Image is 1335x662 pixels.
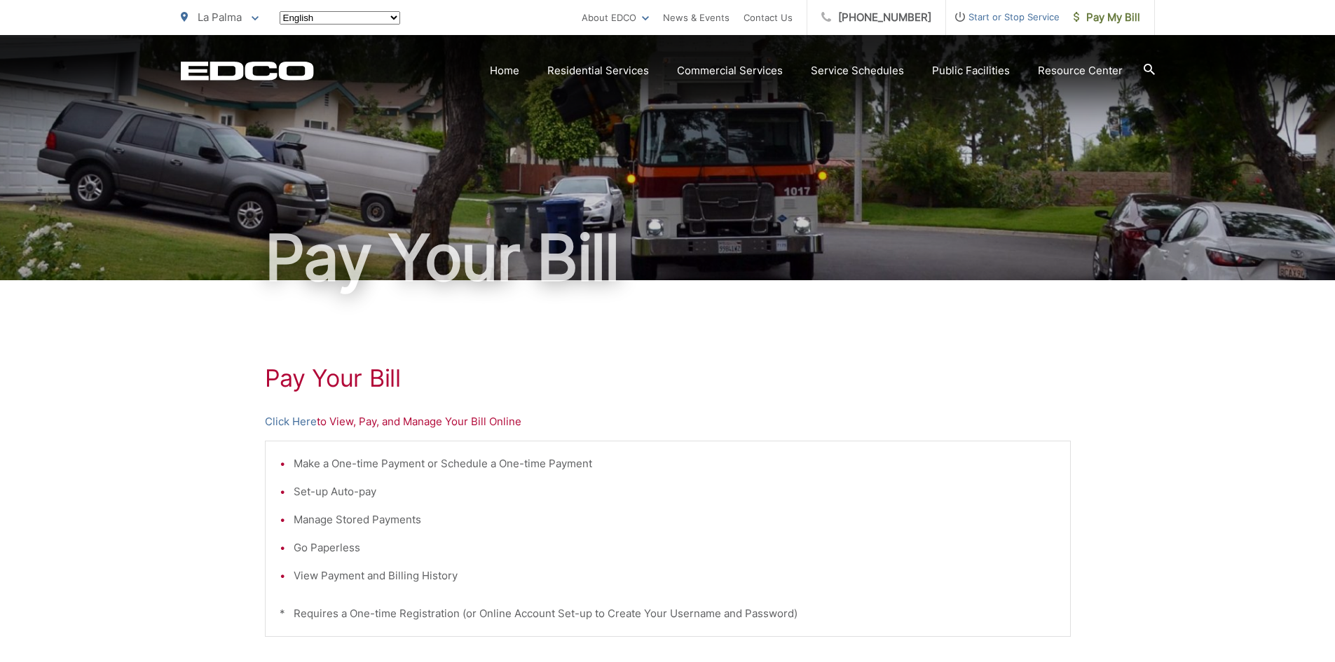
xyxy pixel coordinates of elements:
[1038,62,1123,79] a: Resource Center
[811,62,904,79] a: Service Schedules
[294,455,1056,472] li: Make a One-time Payment or Schedule a One-time Payment
[294,483,1056,500] li: Set-up Auto-pay
[280,605,1056,622] p: * Requires a One-time Registration (or Online Account Set-up to Create Your Username and Password)
[265,413,1071,430] p: to View, Pay, and Manage Your Bill Online
[265,364,1071,392] h1: Pay Your Bill
[932,62,1010,79] a: Public Facilities
[265,413,317,430] a: Click Here
[1074,9,1140,26] span: Pay My Bill
[198,11,242,24] span: La Palma
[677,62,783,79] a: Commercial Services
[547,62,649,79] a: Residential Services
[181,61,314,81] a: EDCD logo. Return to the homepage.
[490,62,519,79] a: Home
[294,511,1056,528] li: Manage Stored Payments
[294,539,1056,556] li: Go Paperless
[582,9,649,26] a: About EDCO
[744,9,793,26] a: Contact Us
[294,567,1056,584] li: View Payment and Billing History
[663,9,730,26] a: News & Events
[181,223,1155,293] h1: Pay Your Bill
[280,11,400,25] select: Select a language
